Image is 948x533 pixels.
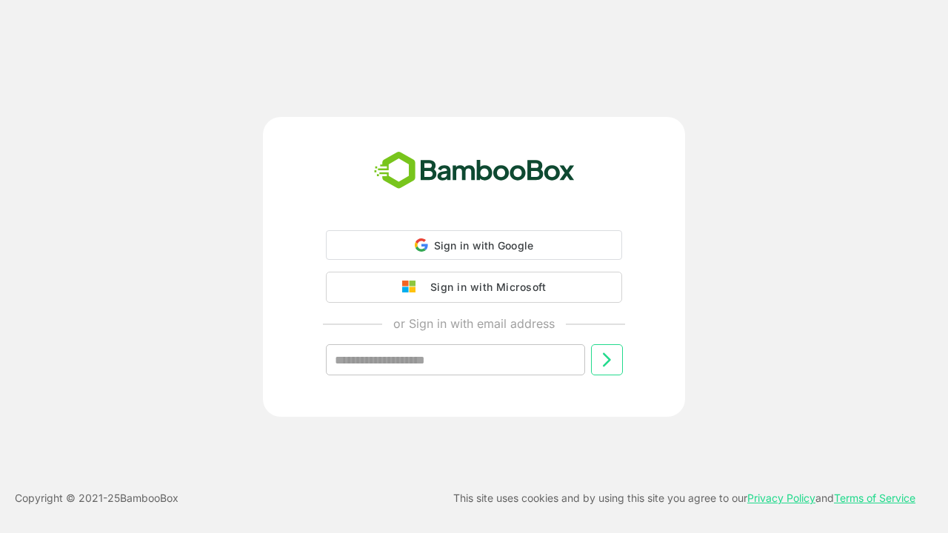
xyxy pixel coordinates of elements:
div: Sign in with Google [326,230,622,260]
a: Terms of Service [834,492,915,504]
p: or Sign in with email address [393,315,555,332]
a: Privacy Policy [747,492,815,504]
img: bamboobox [366,147,583,195]
img: google [402,281,423,294]
p: Copyright © 2021- 25 BambooBox [15,489,178,507]
span: Sign in with Google [434,239,534,252]
button: Sign in with Microsoft [326,272,622,303]
div: Sign in with Microsoft [423,278,546,297]
p: This site uses cookies and by using this site you agree to our and [453,489,915,507]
